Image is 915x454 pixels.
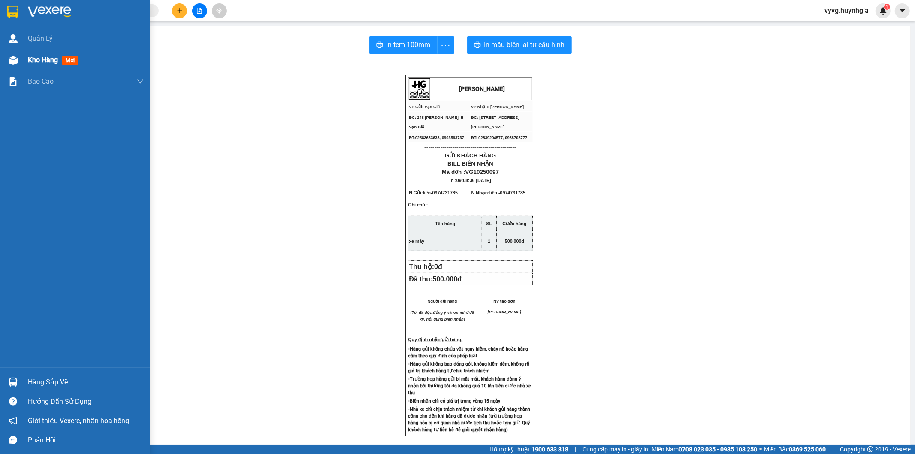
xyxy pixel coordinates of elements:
[423,327,429,333] span: ---
[73,7,142,27] div: [PERSON_NAME]
[789,446,826,453] strong: 0369 525 060
[408,398,500,404] strong: -Biên nhận chỉ có giá trị trong vòng 15 ngày
[459,85,505,92] strong: [PERSON_NAME]
[428,299,457,303] span: Người gửi hàng
[408,361,529,374] strong: -Hàng gửi không bao đóng gói, không kiểm đếm, không rõ giá trị khách hàng tự chịu trách nhiệm
[409,78,430,100] img: logo
[489,190,525,195] span: liên -
[409,190,458,195] span: N.Gửi:
[172,3,187,18] button: plus
[411,310,461,315] em: (Tôi đã đọc,đồng ý và xem
[583,445,649,454] span: Cung cấp máy in - giấy in:
[437,36,454,54] button: more
[73,27,142,37] div: liên
[879,7,887,15] img: icon-new-feature
[885,4,888,10] span: 1
[432,275,462,283] span: 500.000đ
[408,406,530,433] strong: -Nhà xe chỉ chịu trách nhiệm từ khi khách gửi hàng thành công cho đến khi hàng đã được nhận (trừ ...
[442,169,499,175] span: Mã đơn :
[28,376,144,389] div: Hàng sắp về
[435,221,455,226] strong: Tên hàng
[9,397,17,406] span: question-circle
[216,8,222,14] span: aim
[759,448,762,451] span: ⚪️
[28,415,129,426] span: Giới thiệu Vexere, nhận hoa hồng
[192,3,207,18] button: file-add
[408,376,531,396] strong: -Trường hợp hàng gửi bị mất mát, khách hàng đòng ý nhận bồi thường tối đa không quá 10 lần tiền c...
[28,395,144,408] div: Hướng dẫn sử dụng
[9,417,17,425] span: notification
[652,445,757,454] span: Miền Nam
[409,105,440,109] span: VP Gửi: Vạn Giã
[6,55,33,64] span: Đã thu :
[867,446,873,452] span: copyright
[503,221,527,226] strong: Cước hàng
[432,190,458,195] span: 0974731785
[7,8,21,17] span: Gửi:
[764,445,826,454] span: Miền Bắc
[73,7,94,16] span: Nhận:
[177,8,183,14] span: plus
[423,190,431,195] span: liên
[450,178,491,183] span: In :
[431,190,458,195] span: -
[434,263,442,270] span: 0đ
[467,36,572,54] button: printerIn mẫu biên lai tự cấu hình
[9,77,18,86] img: solution-icon
[488,310,521,314] span: [PERSON_NAME]
[895,3,910,18] button: caret-down
[408,346,528,359] strong: -Hàng gửi không chứa vật nguy hiểm, cháy nổ hoặc hàng cấm theo quy định của pháp luật
[424,144,516,151] span: ----------------------------------------------
[505,239,524,244] span: 500.000đ
[899,7,906,15] span: caret-down
[387,39,431,50] span: In tem 100mm
[28,434,144,447] div: Phản hồi
[408,337,462,342] strong: Quy định nhận/gửi hàng:
[832,445,833,454] span: |
[471,115,519,129] span: ĐC: [STREET_ADDRESS][PERSON_NAME]
[488,239,491,244] span: 1
[212,3,227,18] button: aim
[484,39,565,50] span: In mẫu biên lai tự cấu hình
[429,327,518,333] span: -----------------------------------------------
[9,56,18,65] img: warehouse-icon
[409,263,446,270] span: Thu hộ:
[486,221,492,226] strong: SL
[28,33,53,44] span: Quản Lý
[884,4,890,10] sup: 1
[196,8,202,14] span: file-add
[62,56,78,65] span: mới
[471,105,524,109] span: VP Nhận: [PERSON_NAME]
[679,446,757,453] strong: 0708 023 035 - 0935 103 250
[73,37,142,49] div: 0974731785
[456,178,491,183] span: 09:08:36 [DATE]
[471,190,525,195] span: N.Nhận:
[9,378,18,387] img: warehouse-icon
[376,41,383,49] span: printer
[7,6,18,18] img: logo-vxr
[7,7,67,18] div: Vạn Giã
[369,36,438,54] button: printerIn tem 100mm
[409,239,424,244] span: xe máy
[9,34,18,43] img: warehouse-icon
[447,160,493,167] span: BILL BIÊN NHẬN
[28,76,54,87] span: Báo cáo
[137,78,144,85] span: down
[474,41,481,49] span: printer
[489,445,568,454] span: Hỗ trợ kỹ thuật:
[438,40,454,51] span: more
[9,436,17,444] span: message
[409,136,464,140] span: ĐT:02583633633, 0903563737
[500,190,525,195] span: 0974731785
[465,169,499,175] span: VG10250097
[493,299,515,303] span: NV tạo đơn
[7,18,67,28] div: liên
[445,152,496,159] span: GỬI KHÁCH HÀNG
[409,115,463,129] span: ĐC: 248 [PERSON_NAME], tt Vạn Giã
[408,202,428,214] span: Ghi chú :
[6,54,69,64] div: 500.000
[7,28,67,40] div: 0974731785
[575,445,576,454] span: |
[818,5,876,16] span: vyvg.huynhgia
[531,446,568,453] strong: 1900 633 818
